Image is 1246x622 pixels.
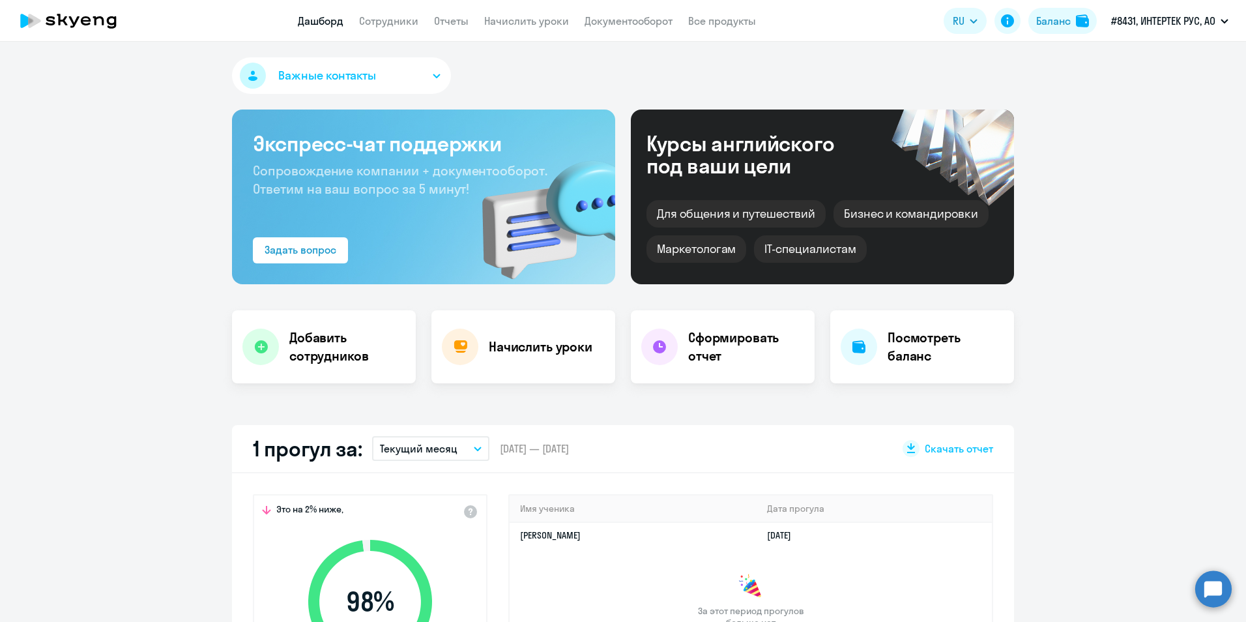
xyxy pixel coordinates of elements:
span: Сопровождение компании + документооборот. Ответим на ваш вопрос за 5 минут! [253,162,547,197]
a: Документооборот [585,14,673,27]
div: IT-специалистам [754,235,866,263]
div: Баланс [1036,13,1071,29]
h3: Экспресс-чат поддержки [253,130,594,156]
a: [DATE] [767,529,802,541]
a: Сотрудники [359,14,418,27]
span: 98 % [295,586,445,617]
div: Курсы английского под ваши цели [646,132,869,177]
a: Все продукты [688,14,756,27]
span: [DATE] — [DATE] [500,441,569,456]
a: Дашборд [298,14,343,27]
p: Текущий месяц [380,441,457,456]
button: Задать вопрос [253,237,348,263]
button: RU [944,8,987,34]
th: Имя ученика [510,496,757,522]
button: #8431, ИНТЕРТЕК РУС, АО [1105,5,1235,37]
div: Задать вопрос [265,242,336,258]
a: Начислить уроки [484,14,569,27]
div: Бизнес и командировки [833,200,989,228]
img: congrats [738,574,764,600]
h2: 1 прогул за: [253,436,362,462]
h4: Добавить сотрудников [289,329,405,365]
div: Маркетологам [646,235,746,263]
img: bg-img [463,138,615,284]
button: Балансbalance [1028,8,1097,34]
h4: Посмотреть баланс [888,329,1004,365]
span: Это на 2% ниже, [276,503,343,519]
button: Текущий месяц [372,436,489,461]
h4: Начислить уроки [489,338,592,356]
span: Важные контакты [278,67,376,84]
th: Дата прогула [757,496,992,522]
span: RU [953,13,964,29]
a: [PERSON_NAME] [520,529,581,541]
a: Отчеты [434,14,469,27]
button: Важные контакты [232,57,451,94]
p: #8431, ИНТЕРТЕК РУС, АО [1111,13,1215,29]
div: Для общения и путешествий [646,200,826,228]
img: balance [1076,14,1089,27]
span: Скачать отчет [925,441,993,456]
h4: Сформировать отчет [688,329,804,365]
